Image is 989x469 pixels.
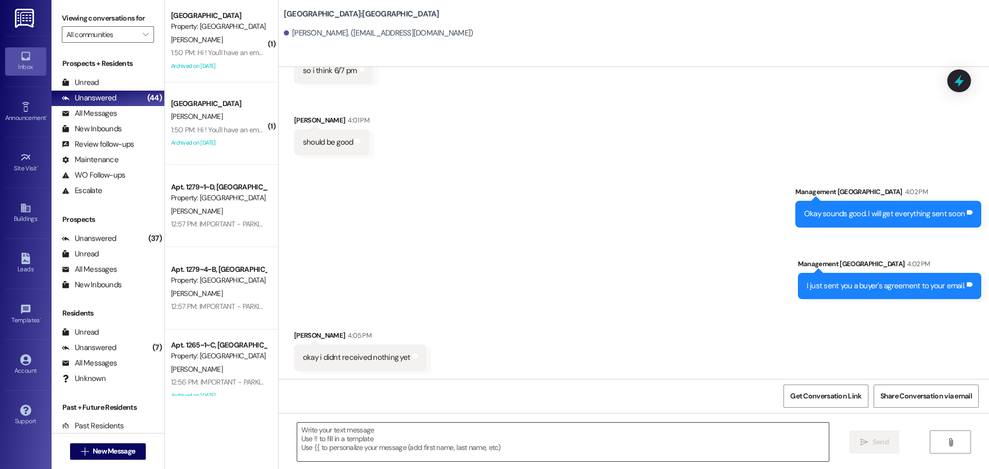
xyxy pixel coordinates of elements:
[62,10,154,26] label: Viewing conversations for
[171,125,772,134] div: 1:50 PM: Hi ! You'll have an email coming to you soon from Catalyst Property Management! If you c...
[171,275,266,286] div: Property: [GEOGRAPHIC_DATA]
[62,170,125,181] div: WO Follow-ups
[284,9,439,20] b: [GEOGRAPHIC_DATA]: [GEOGRAPHIC_DATA]
[171,206,223,216] span: [PERSON_NAME]
[52,214,164,225] div: Prospects
[62,124,122,134] div: New Inbounds
[5,47,46,75] a: Inbox
[171,48,772,57] div: 1:50 PM: Hi ! You'll have an email coming to you soon from Catalyst Property Management! If you c...
[62,108,117,119] div: All Messages
[807,281,965,291] div: I just sent you a buyer's agreement to your email.
[62,77,99,88] div: Unread
[798,258,982,273] div: Management [GEOGRAPHIC_DATA]
[40,315,41,322] span: •
[345,115,369,126] div: 4:01 PM
[170,136,267,149] div: Archived on [DATE]
[5,402,46,429] a: Support
[171,364,223,374] span: [PERSON_NAME]
[171,98,266,109] div: [GEOGRAPHIC_DATA]
[804,209,965,219] div: Okay sounds good. I will get everything sent soon
[66,26,138,43] input: All communities
[62,280,122,290] div: New Inbounds
[171,264,266,275] div: Apt. 1279~4~B, [GEOGRAPHIC_DATA]
[795,186,981,201] div: Management [GEOGRAPHIC_DATA]
[146,231,164,247] div: (37)
[284,28,473,39] div: [PERSON_NAME]. ([EMAIL_ADDRESS][DOMAIN_NAME])
[150,340,164,356] div: (7)
[145,90,164,106] div: (44)
[873,437,889,447] span: Send
[62,139,134,150] div: Review follow-ups
[5,199,46,227] a: Buildings
[171,182,266,193] div: Apt. 1279~1~D, [GEOGRAPHIC_DATA]
[860,438,868,446] i: 
[62,342,116,353] div: Unanswered
[15,9,36,28] img: ResiDesk Logo
[303,65,356,76] div: so i think 6/7 pm
[5,351,46,379] a: Account
[62,358,117,369] div: All Messages
[62,373,106,384] div: Unknown
[171,351,266,361] div: Property: [GEOGRAPHIC_DATA]
[849,430,899,454] button: Send
[5,301,46,328] a: Templates •
[62,185,102,196] div: Escalate
[5,250,46,277] a: Leads
[62,154,118,165] div: Maintenance
[170,60,267,73] div: Archived on [DATE]
[303,352,410,363] div: okay i didnt received nothing yet
[62,93,116,103] div: Unanswered
[171,193,266,203] div: Property: [GEOGRAPHIC_DATA]
[905,258,930,269] div: 4:02 PM
[62,421,124,431] div: Past Residents
[52,58,164,69] div: Prospects + Residents
[62,264,117,275] div: All Messages
[171,340,266,351] div: Apt. 1265~1~C, [GEOGRAPHIC_DATA]
[37,163,39,170] span: •
[62,249,99,259] div: Unread
[345,330,371,341] div: 4:05 PM
[874,385,979,408] button: Share Conversation via email
[171,35,223,44] span: [PERSON_NAME]
[52,402,164,413] div: Past + Future Residents
[5,149,46,177] a: Site Visit •
[93,446,135,457] span: New Message
[143,30,148,39] i: 
[294,330,427,344] div: [PERSON_NAME]
[902,186,928,197] div: 4:02 PM
[171,21,266,32] div: Property: [GEOGRAPHIC_DATA]
[783,385,868,408] button: Get Conversation Link
[170,389,267,402] div: Archived on [DATE]
[70,443,146,460] button: New Message
[81,447,89,456] i: 
[62,233,116,244] div: Unanswered
[62,327,99,338] div: Unread
[303,137,353,148] div: should be good
[171,289,223,298] span: [PERSON_NAME]
[171,112,223,121] span: [PERSON_NAME]
[46,113,47,120] span: •
[790,391,861,402] span: Get Conversation Link
[52,308,164,319] div: Residents
[294,115,370,129] div: [PERSON_NAME]
[880,391,972,402] span: Share Conversation via email
[171,10,266,21] div: [GEOGRAPHIC_DATA]
[947,438,954,446] i: 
